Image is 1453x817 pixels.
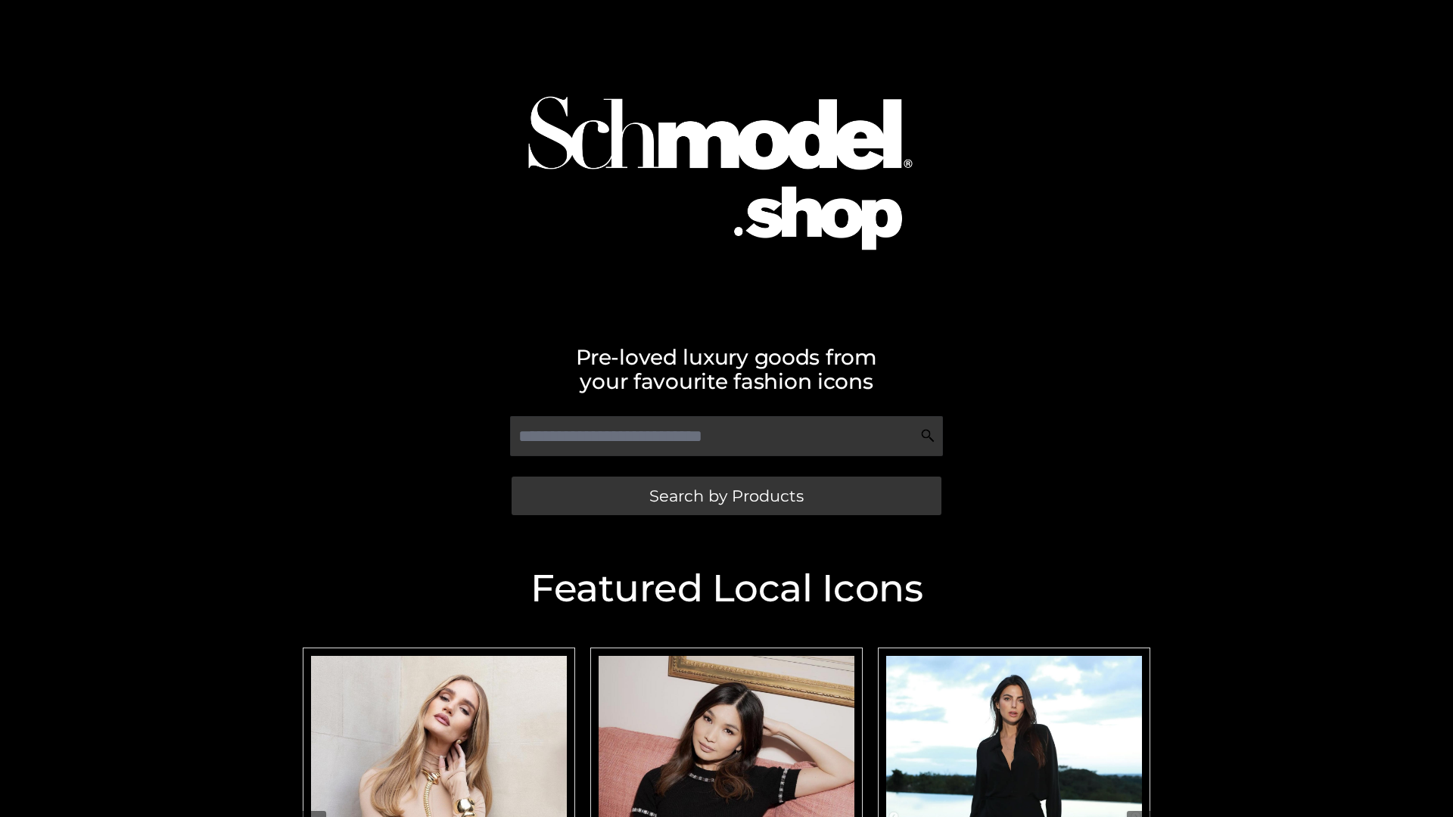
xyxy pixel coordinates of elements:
img: Search Icon [920,428,935,443]
h2: Featured Local Icons​ [295,570,1158,607]
span: Search by Products [649,488,804,504]
a: Search by Products [512,477,941,515]
h2: Pre-loved luxury goods from your favourite fashion icons [295,345,1158,393]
